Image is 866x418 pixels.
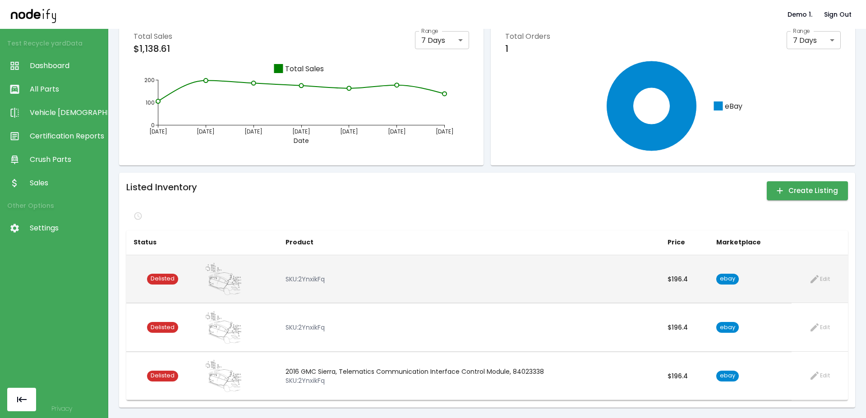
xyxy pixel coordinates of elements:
span: All Parts [30,84,103,95]
tspan: [DATE] [149,128,167,135]
tspan: 0 [151,121,155,129]
label: Range [793,27,810,35]
span: Delisted [147,372,178,380]
tspan: [DATE] [197,128,215,135]
tspan: 200 [144,76,155,84]
tspan: 100 [146,99,155,106]
h6: Listed Inventory [126,180,197,194]
span: ebay [716,372,739,380]
p: 2016 GMC Sierra, Telematics Communication Interface Control Module, 84023338 [286,367,653,376]
p: $ 196.4 [668,323,702,332]
label: Range [421,27,438,35]
span: ebay [716,275,739,283]
img: nodeify [11,6,56,23]
h6: Product [286,238,653,248]
p: Total Orders [505,31,550,42]
tspan: [DATE] [436,128,454,135]
a: Privacy [51,404,72,413]
div: 7 Days [787,31,841,49]
p: SKU: 2YnxikFq [286,376,653,385]
button: Demo 1. [784,6,816,23]
tspan: [DATE] [388,128,406,135]
a: Delisted [143,322,178,333]
tspan: [DATE] [292,128,310,135]
span: Dashboard [30,60,103,71]
span: Vehicle [DEMOGRAPHIC_DATA] [30,107,103,118]
tspan: [DATE] [340,128,358,135]
a: Delisted [143,274,178,285]
button: Create Listing [767,181,848,200]
button: Sign Out [820,6,855,23]
p: SKU: 2YnxikFq [286,275,653,284]
span: Settings [30,223,103,234]
h6: Status [134,238,188,248]
a: Delisted [143,371,178,381]
div: 7 Days [415,31,469,49]
img: listing image [203,359,248,392]
span: Crush Parts [30,154,103,165]
h6: $1,138.61 [134,44,172,54]
p: $ 196.4 [668,275,702,284]
tspan: [DATE] [244,128,263,135]
h6: 1 [505,44,550,54]
span: Sales [30,178,103,188]
img: listing image [203,311,248,344]
p: SKU: 2YnxikFq [286,323,653,332]
span: Certification Reports [30,131,103,142]
tspan: Date [294,136,309,145]
span: Delisted [147,323,178,332]
img: listing image [203,262,248,295]
h6: Marketplace [716,238,784,248]
span: Delisted [147,275,178,283]
p: Total Sales [134,31,172,42]
h6: Price [668,238,702,248]
span: ebay [716,323,739,332]
p: $ 196.4 [668,372,702,381]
